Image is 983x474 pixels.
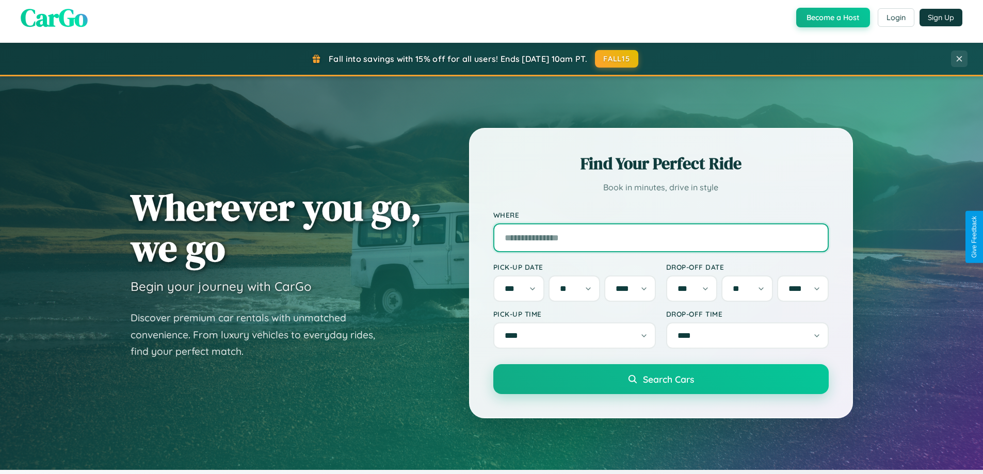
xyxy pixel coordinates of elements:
button: Login [878,8,914,27]
label: Where [493,210,829,219]
button: Search Cars [493,364,829,394]
h1: Wherever you go, we go [131,187,422,268]
label: Drop-off Time [666,309,829,318]
span: Search Cars [643,373,694,385]
div: Give Feedback [971,216,978,258]
label: Pick-up Date [493,263,656,271]
label: Drop-off Date [666,263,829,271]
button: FALL15 [595,50,638,68]
p: Book in minutes, drive in style [493,180,829,195]
p: Discover premium car rentals with unmatched convenience. From luxury vehicles to everyday rides, ... [131,309,389,360]
button: Become a Host [796,8,870,27]
span: Fall into savings with 15% off for all users! Ends [DATE] 10am PT. [329,54,587,64]
label: Pick-up Time [493,309,656,318]
button: Sign Up [920,9,962,26]
span: CarGo [21,1,88,35]
h2: Find Your Perfect Ride [493,152,829,175]
h3: Begin your journey with CarGo [131,279,312,294]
